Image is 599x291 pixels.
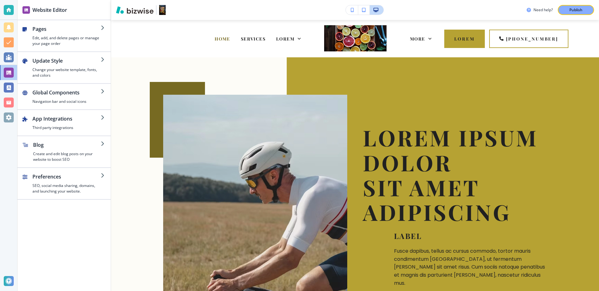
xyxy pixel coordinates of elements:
h2: Pages [32,25,101,33]
img: Your Logo [159,5,166,15]
p: Label [394,231,547,241]
div: More [410,36,431,42]
h2: App Integrations [32,115,101,122]
h4: Third party integrations [32,125,101,131]
button: Global ComponentsNavigation bar and social icons [17,84,111,109]
button: Publish [558,5,594,15]
a: [PHONE_NUMBER] [489,30,568,48]
p: Lorem ipsum dolor [363,125,547,175]
h4: Change your website template, fonts, and colors [32,67,101,78]
div: Lorem [276,36,301,42]
h2: Blog [33,141,101,149]
h3: Need help? [533,7,553,13]
h4: Navigation bar and social icons [32,99,101,104]
img: Bizwise Logo [116,6,153,14]
h4: Create and edit blog posts on your website to boost SEO [33,151,101,162]
h2: Website Editor [32,6,67,14]
button: App IntegrationsThird party integrations [17,110,111,136]
button: PreferencesSEO, social media sharing, domains, and launching your website. [17,168,111,199]
h4: SEO, social media sharing, domains, and launching your website. [32,183,101,194]
img: New Business [324,25,387,51]
span: Services [241,36,265,42]
h2: Global Components [32,89,101,96]
button: LOREM [444,30,485,48]
p: sit amet adipiscing [363,175,547,225]
span: More [410,36,425,42]
span: Lorem [276,36,295,42]
h4: Edit, add, and delete pages or manage your page order [32,35,101,46]
button: PagesEdit, add, and delete pages or manage your page order [17,20,111,51]
h2: Preferences [32,173,101,180]
img: editor icon [22,6,30,14]
p: Publish [569,7,582,13]
button: BlogCreate and edit blog posts on your website to boost SEO [17,136,111,167]
h2: Update Style [32,57,101,64]
p: Fusce dapibus, tellus ac cursus commodo, tortor mauris condimentum [GEOGRAPHIC_DATA], ut fermentu... [394,247,547,287]
span: Home [215,36,230,42]
button: Update StyleChange your website template, fonts, and colors [17,52,111,83]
